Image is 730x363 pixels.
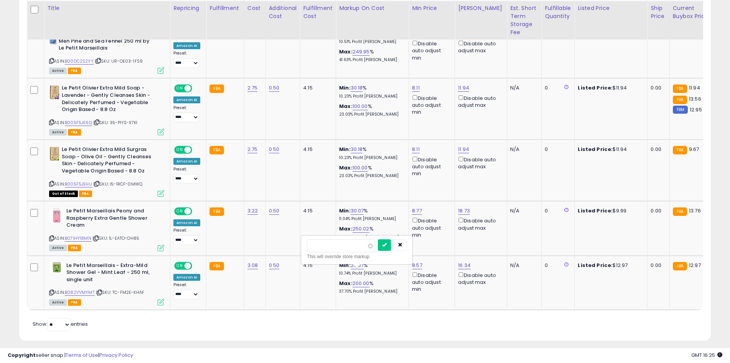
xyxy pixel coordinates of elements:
div: Disable auto adjust min [412,94,449,116]
div: Disable auto adjust max [458,271,501,286]
div: N/A [510,85,536,91]
span: Show: entries [33,320,88,328]
a: Terms of Use [66,351,98,359]
span: OFF [191,85,203,92]
span: 11.94 [689,84,700,91]
b: Le Petit Olivier Extra Mild Soap - Lavender - Gently Cleanses Skin - Delicately Perfumed - Vegeta... [62,85,155,115]
a: 249.95 [353,48,370,56]
span: ON [175,85,185,92]
a: B071HY18MN [65,235,91,242]
a: 11.94 [458,146,469,153]
span: All listings currently available for purchase on Amazon [49,299,67,306]
span: 2025-09-10 16:25 GMT [691,351,722,359]
div: ASIN: [49,262,164,305]
div: % [339,207,403,222]
div: % [339,103,403,117]
strong: Copyright [8,351,36,359]
div: Disable auto adjust max [458,155,501,170]
div: Amazon AI [173,42,200,49]
div: 4.15 [303,207,330,214]
div: Amazon AI [173,96,200,103]
a: 8.11 [412,146,420,153]
span: 13.76 [689,207,701,214]
span: FBA [68,68,81,74]
a: 16.34 [458,262,471,269]
div: % [339,225,403,240]
span: 12.95 [690,106,702,113]
div: 0 [545,85,569,91]
small: FBA [673,207,687,216]
a: 0.50 [269,146,280,153]
span: | SKU: 35-PIYS-X7KI [93,119,137,126]
span: | SKU: UR-OE03-1FS9 [95,58,143,64]
span: 12.97 [689,262,701,269]
span: FBA [68,129,81,136]
b: Max: [339,164,353,171]
b: Max: [339,280,353,287]
small: FBA [673,96,687,104]
div: Fulfillment Cost [303,4,333,20]
b: Max: [339,48,353,55]
div: ASIN: [49,30,164,73]
div: 4.15 [303,85,330,91]
a: 2.75 [247,84,258,92]
a: 100.00 [353,103,368,110]
b: Min: [339,146,351,153]
div: Disable auto adjust max [458,216,501,231]
span: ON [175,262,185,269]
div: Amazon AI [173,274,200,281]
p: 37.70% Profit [PERSON_NAME] [339,289,403,294]
p: 41.63% Profit [PERSON_NAME] [339,57,403,63]
a: 29.87 [351,262,364,269]
div: seller snap | | [8,352,133,359]
span: All listings that are currently out of stock and unavailable for purchase on Amazon [49,191,78,197]
div: $11.94 [578,146,641,153]
b: Max: [339,225,353,232]
small: FBA [673,146,687,154]
span: OFF [191,147,203,153]
span: ON [175,208,185,215]
b: Le Petit Marseillais - Extra-Mild Shower Gel - Mint Leaf - 250 ml, single unit [66,262,160,285]
p: 10.51% Profit [PERSON_NAME] [339,39,403,45]
div: Title [47,4,167,12]
b: Listed Price: [578,207,613,214]
a: 30.18 [351,146,363,153]
p: 23.03% Profit [PERSON_NAME] [339,173,403,179]
b: Le Petit Olivier Extra Mild Surgras Soap - Olive Oil - Gently Cleanses Skin - Delicately Perfumed... [62,146,155,176]
a: Privacy Policy [99,351,133,359]
div: $9.99 [578,207,641,214]
div: 0.00 [651,262,663,269]
b: Listed Price: [578,146,613,153]
span: All listings currently available for purchase on Amazon [49,68,67,74]
div: Listed Price [578,4,644,12]
span: | SKU: I5-1RCF-0MWQ [93,181,142,187]
p: 23.03% Profit [PERSON_NAME] [339,112,403,117]
b: Listed Price: [578,262,613,269]
div: 0 [545,207,569,214]
b: Le Petit Marseillais Shower Gel for Men Pine and Sea Fennel 250 ml by Le Petit Marseillais [59,30,152,54]
small: FBM [673,106,688,114]
a: 8.57 [412,262,422,269]
div: Cost [247,4,262,12]
div: $12.97 [578,262,641,269]
div: 0 [545,262,569,269]
a: 30.07 [351,207,364,215]
small: FBA [209,146,224,154]
span: OFF [191,262,203,269]
div: Repricing [173,4,203,12]
b: Min: [339,84,351,91]
div: N/A [510,207,536,214]
div: 4.15 [303,146,330,153]
a: 3.22 [247,207,258,215]
span: ON [175,147,185,153]
a: 100.00 [353,164,368,172]
div: Fulfillable Quantity [545,4,571,20]
div: Disable auto adjust min [412,155,449,177]
div: Preset: [173,51,200,68]
b: Min: [339,262,351,269]
div: Amazon AI [173,158,200,165]
span: 9.67 [689,146,699,153]
span: FBA [68,299,81,306]
p: 42.98% Profit [PERSON_NAME] [339,235,403,240]
a: 8.77 [412,207,422,215]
